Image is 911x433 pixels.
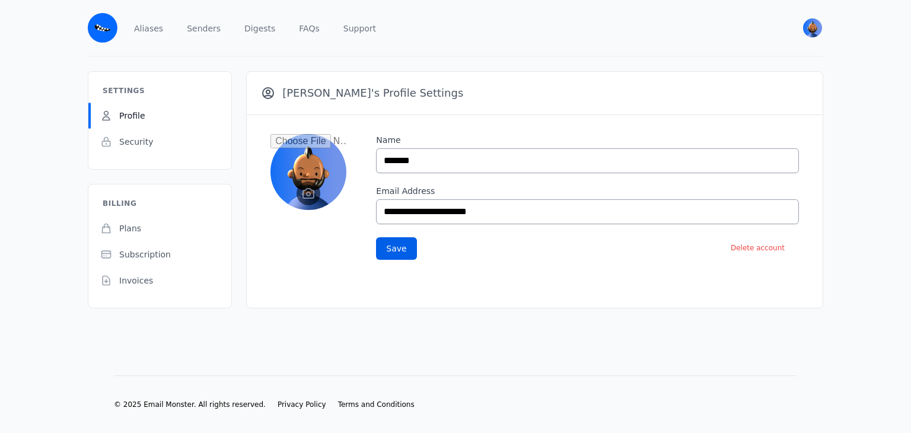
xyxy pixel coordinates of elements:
[88,199,151,215] h3: Billing
[88,215,231,241] a: Plans
[88,268,231,294] a: Invoices
[88,86,159,103] h3: Settings
[802,17,823,39] button: User menu
[88,103,231,129] a: Profile
[88,13,117,43] img: Email Monster
[119,110,145,122] span: Profile
[376,185,799,197] label: Email Address
[376,237,416,260] button: Save
[88,241,231,268] a: Subscription
[119,275,153,286] span: Invoices
[261,86,463,100] h3: [PERSON_NAME]'s Profile Settings
[338,400,415,409] a: Terms and Conditions
[278,400,326,409] a: Privacy Policy
[803,18,822,37] img: mohamed's Avatar
[119,249,171,260] span: Subscription
[119,222,141,234] span: Plans
[376,134,799,146] label: Name
[114,400,266,409] li: © 2025 Email Monster. All rights reserved.
[88,129,231,155] a: Security
[721,236,794,260] button: Delete account
[119,136,154,148] span: Security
